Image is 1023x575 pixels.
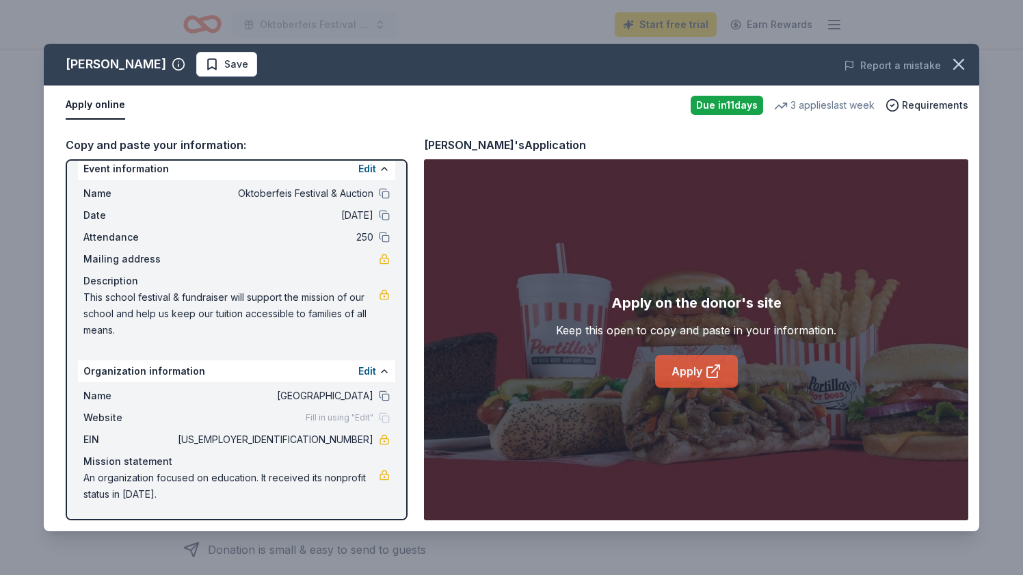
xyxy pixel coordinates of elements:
div: Due in 11 days [691,96,763,115]
button: Apply online [66,91,125,120]
span: This school festival & fundraiser will support the mission of our school and help us keep our tui... [83,289,379,338]
span: Fill in using "Edit" [306,412,373,423]
span: Oktoberfeis Festival & Auction [175,185,373,202]
span: 250 [175,229,373,245]
div: Organization information [78,360,395,382]
div: [PERSON_NAME] [66,53,166,75]
span: Attendance [83,229,175,245]
button: Edit [358,363,376,379]
button: Report a mistake [844,57,941,74]
button: Edit [358,161,376,177]
div: 3 applies last week [774,97,875,113]
div: Event information [78,158,395,180]
span: [US_EMPLOYER_IDENTIFICATION_NUMBER] [175,431,373,448]
span: Requirements [902,97,968,113]
span: [DATE] [175,207,373,224]
div: Description [83,273,390,289]
span: EIN [83,431,175,448]
span: [GEOGRAPHIC_DATA] [175,388,373,404]
span: Mailing address [83,251,175,267]
div: [PERSON_NAME]'s Application [424,136,586,154]
span: An organization focused on education. It received its nonprofit status in [DATE]. [83,470,379,503]
div: Copy and paste your information: [66,136,408,154]
span: Save [224,56,248,72]
button: Requirements [886,97,968,113]
span: Date [83,207,175,224]
div: Keep this open to copy and paste in your information. [556,322,836,338]
div: Mission statement [83,453,390,470]
span: Name [83,185,175,202]
span: Name [83,388,175,404]
button: Save [196,52,257,77]
div: Apply on the donor's site [611,292,782,314]
span: Website [83,410,175,426]
a: Apply [655,355,738,388]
